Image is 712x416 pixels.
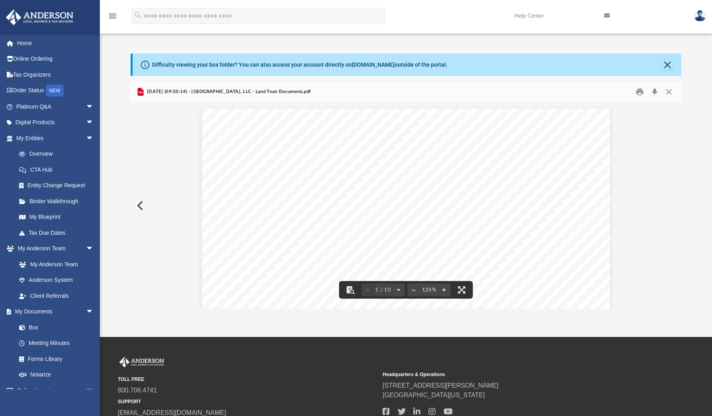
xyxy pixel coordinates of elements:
[118,398,377,405] small: SUPPORT
[86,115,102,131] span: arrow_drop_down
[131,194,148,217] button: Previous File
[662,86,676,98] button: Close
[145,88,311,95] span: [DATE] (09:50:14) - [GEOGRAPHIC_DATA], LLC - Land Trust Documents.pdf
[407,281,420,299] button: Zoom out
[86,382,102,399] span: arrow_drop_down
[341,281,359,299] button: Toggle findbar
[131,103,682,309] div: Document Viewer
[6,130,106,146] a: My Entitiesarrow_drop_down
[11,193,106,209] a: Binder Walkthrough
[86,241,102,257] span: arrow_drop_down
[6,382,102,398] a: Online Learningarrow_drop_down
[6,35,106,51] a: Home
[11,288,102,304] a: Client Referrals
[392,281,405,299] button: Next page
[383,392,485,398] a: [GEOGRAPHIC_DATA][US_STATE]
[420,287,438,293] div: Current zoom level
[133,11,142,20] i: search
[11,209,102,225] a: My Blueprint
[108,11,117,21] i: menu
[11,351,98,367] a: Forms Library
[6,51,106,67] a: Online Ordering
[11,146,106,162] a: Overview
[6,304,102,320] a: My Documentsarrow_drop_down
[86,130,102,147] span: arrow_drop_down
[6,241,102,257] a: My Anderson Teamarrow_drop_down
[632,86,648,98] button: Print
[383,382,498,389] a: [STREET_ADDRESS][PERSON_NAME]
[108,15,117,21] a: menu
[118,357,166,367] img: Anderson Advisors Platinum Portal
[11,256,98,272] a: My Anderson Team
[11,162,106,178] a: CTA Hub
[11,367,102,383] a: Notarize
[694,10,706,22] img: User Pic
[374,287,393,293] span: 1 / 10
[6,67,106,83] a: Tax Organizers
[118,376,377,383] small: TOLL FREE
[86,304,102,320] span: arrow_drop_down
[131,103,682,309] div: File preview
[118,409,226,416] a: [EMAIL_ADDRESS][DOMAIN_NAME]
[11,335,102,351] a: Meeting Minutes
[46,85,63,97] div: NEW
[6,83,106,99] a: Order StatusNEW
[6,99,106,115] a: Platinum Q&Aarrow_drop_down
[647,86,662,98] button: Download
[4,10,76,25] img: Anderson Advisors Platinum Portal
[438,281,450,299] button: Zoom in
[6,115,106,131] a: Digital Productsarrow_drop_down
[131,81,682,309] div: Preview
[383,371,642,378] small: Headquarters & Operations
[11,178,106,194] a: Entity Change Request
[11,225,106,241] a: Tax Due Dates
[86,99,102,115] span: arrow_drop_down
[374,281,393,299] button: 1 / 10
[152,61,448,69] div: Difficulty viewing your box folder? You can also access your account directly on outside of the p...
[352,61,395,68] a: [DOMAIN_NAME]
[11,272,102,288] a: Anderson System
[453,281,470,299] button: Enter fullscreen
[118,387,157,394] a: 800.706.4741
[662,59,673,70] button: Close
[11,319,98,335] a: Box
